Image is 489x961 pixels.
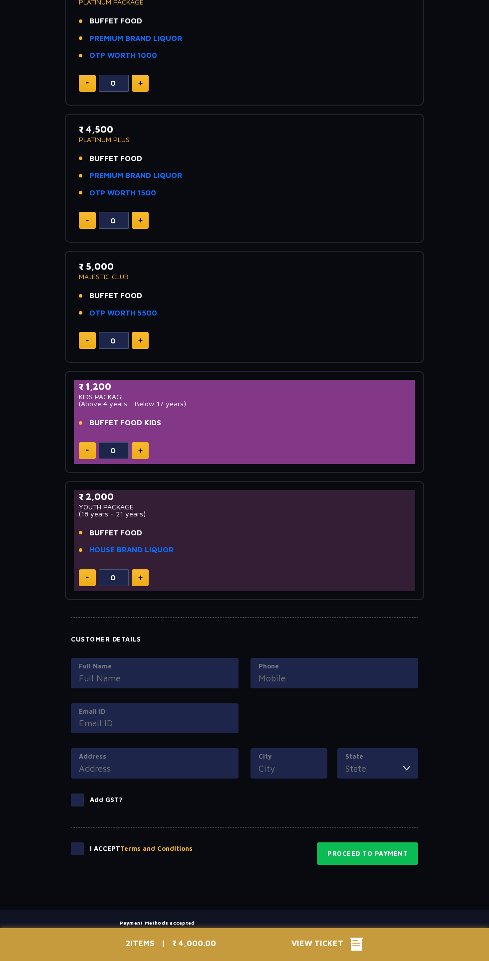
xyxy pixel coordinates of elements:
a: PREMIUM BRAND LIQUOR [89,170,182,181]
label: Phone [258,661,410,671]
p: ₹ 1,200 [79,380,410,393]
button: Proceed to Payment [317,842,418,865]
img: plus [138,575,143,580]
input: Email ID [79,716,231,730]
a: OTP WORTH 1000 [89,50,157,61]
img: minus [86,340,89,341]
a: OTP WORTH 1500 [89,187,156,199]
input: State [345,762,403,775]
button: View Ticket [291,937,363,952]
input: Full Name [79,671,231,685]
img: toggler icon [403,762,410,775]
h5: Payment Methods accepted [120,920,195,926]
input: City [258,762,319,775]
span: BUFFET FOOD [89,527,142,539]
span: BUFFET FOOD KIDS [89,417,161,429]
p: PLATINUM PLUS [79,136,410,143]
img: plus [138,448,143,453]
label: Email ID [79,707,231,717]
span: View Ticket [291,937,350,952]
span: BUFFET FOOD [89,290,142,302]
img: minus [86,82,89,84]
span: BUFFET FOOD [89,15,142,27]
img: plus [138,218,143,223]
label: City [258,752,319,762]
p: ₹ 4,500 [79,123,410,136]
img: plus [138,338,143,343]
p: KIDS PACKAGE [79,393,410,400]
p: (18 years - 21 years) [79,510,410,517]
img: minus [86,220,89,221]
p: ₹ 2,000 [79,490,410,503]
label: State [345,752,410,762]
p: (Above 4 years - Below 17 years) [79,400,410,407]
img: minus [86,577,89,578]
p: ITEMS [126,937,154,952]
input: Mobile [258,671,410,685]
label: Address [79,752,231,762]
p: YOUTH PACKAGE [79,503,410,510]
p: ₹ 5,000 [79,260,410,273]
p: MAJESTIC CLUB [79,273,410,280]
label: Full Name [79,661,231,671]
p: Add GST? [90,795,123,805]
span: BUFFET FOOD [89,153,142,164]
p: I Accept [90,844,193,854]
img: minus [86,450,89,451]
img: plus [138,81,143,86]
span: ₹ 4,000.00 [172,939,216,948]
input: Address [79,762,231,775]
span: 2 [126,939,130,948]
h4: Customer Details [71,636,418,643]
button: Terms and Conditions [120,844,193,854]
a: HOUSE BRAND LIQUOR [89,544,174,556]
p: | [154,937,172,952]
a: PREMIUM BRAND LIQUOR [89,33,182,44]
a: OTP WORTH 5500 [89,308,157,319]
